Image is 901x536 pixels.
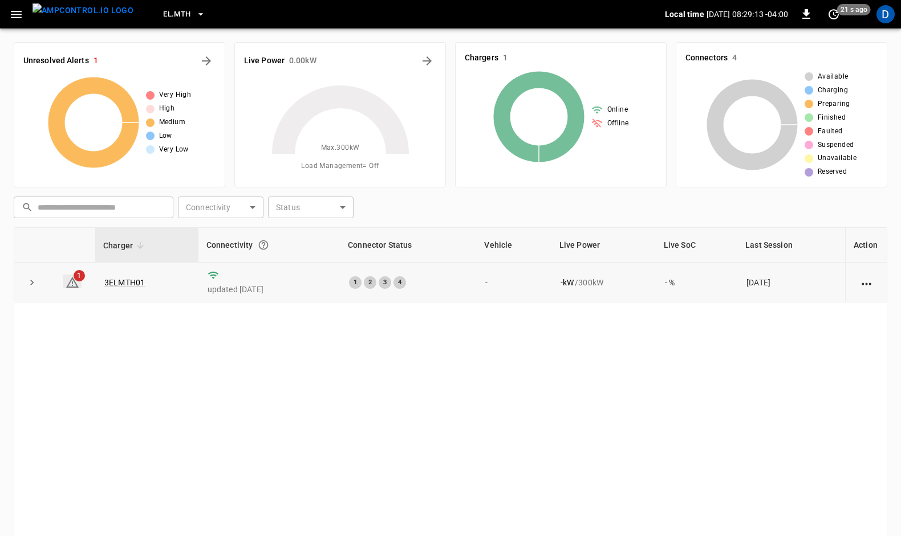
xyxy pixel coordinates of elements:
[23,274,40,291] button: expand row
[607,118,629,129] span: Offline
[561,277,647,288] div: / 300 kW
[561,277,574,288] p: - kW
[737,228,845,263] th: Last Session
[685,52,728,64] h6: Connectors
[23,55,89,67] h6: Unresolved Alerts
[289,55,316,67] h6: 0.00 kW
[159,89,192,101] span: Very High
[321,142,360,154] span: Max. 300 kW
[825,5,843,23] button: set refresh interval
[208,284,331,295] p: updated [DATE]
[837,4,871,15] span: 21 s ago
[503,52,508,64] h6: 1
[63,275,82,288] a: 1
[244,55,285,67] h6: Live Power
[656,263,737,302] td: - %
[732,52,737,64] h6: 4
[818,112,846,124] span: Finished
[206,235,332,255] div: Connectivity
[159,103,175,114] span: High
[159,117,185,128] span: Medium
[818,71,849,83] span: Available
[163,8,190,21] span: EL.MTH
[159,3,210,26] button: EL.MTH
[707,9,788,20] p: [DATE] 08:29:13 -04:00
[94,55,98,67] h6: 1
[465,52,498,64] h6: Chargers
[159,130,172,142] span: Low
[74,270,85,281] span: 1
[818,99,850,110] span: Preparing
[253,235,274,255] button: Connection between the charger and our software.
[159,144,189,156] span: Very Low
[737,263,845,302] td: [DATE]
[104,278,145,287] a: 3ELMTH01
[551,228,656,263] th: Live Power
[876,5,895,23] div: profile-icon
[818,140,854,151] span: Suspended
[364,276,376,289] div: 2
[818,85,848,96] span: Charging
[859,277,874,288] div: action cell options
[476,228,551,263] th: Vehicle
[379,276,391,289] div: 3
[393,276,406,289] div: 4
[197,52,216,70] button: All Alerts
[665,9,704,20] p: Local time
[818,126,843,137] span: Faulted
[656,228,737,263] th: Live SoC
[301,161,379,172] span: Load Management = Off
[607,104,628,116] span: Online
[103,239,148,252] span: Charger
[818,153,857,164] span: Unavailable
[476,263,551,302] td: -
[33,3,133,18] img: ampcontrol.io logo
[418,52,436,70] button: Energy Overview
[349,276,362,289] div: 1
[818,166,847,178] span: Reserved
[845,228,887,263] th: Action
[340,228,476,263] th: Connector Status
